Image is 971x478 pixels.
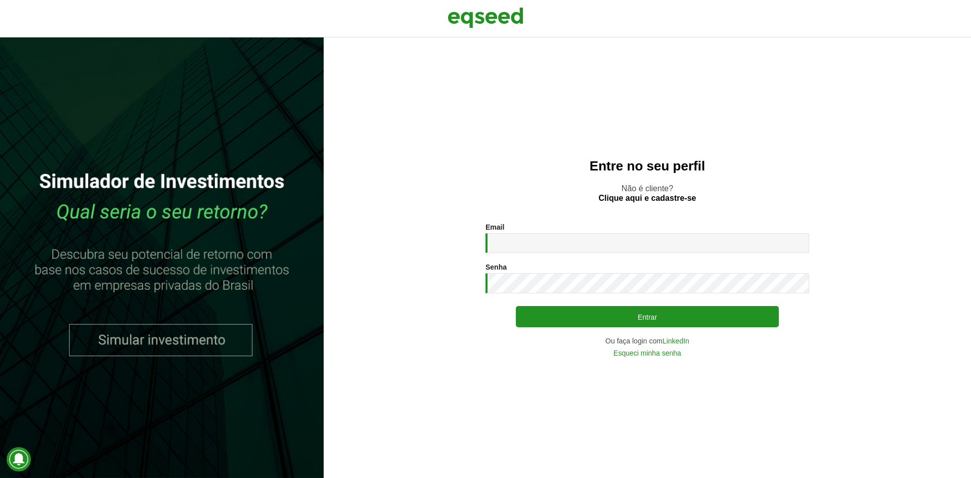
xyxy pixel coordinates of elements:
[485,224,504,231] label: Email
[599,194,696,202] a: Clique aqui e cadastre-se
[448,5,523,30] img: EqSeed Logo
[663,337,689,344] a: LinkedIn
[485,264,507,271] label: Senha
[344,159,951,173] h2: Entre no seu perfil
[344,184,951,203] p: Não é cliente?
[613,350,681,357] a: Esqueci minha senha
[516,306,779,327] button: Entrar
[485,337,809,344] div: Ou faça login com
